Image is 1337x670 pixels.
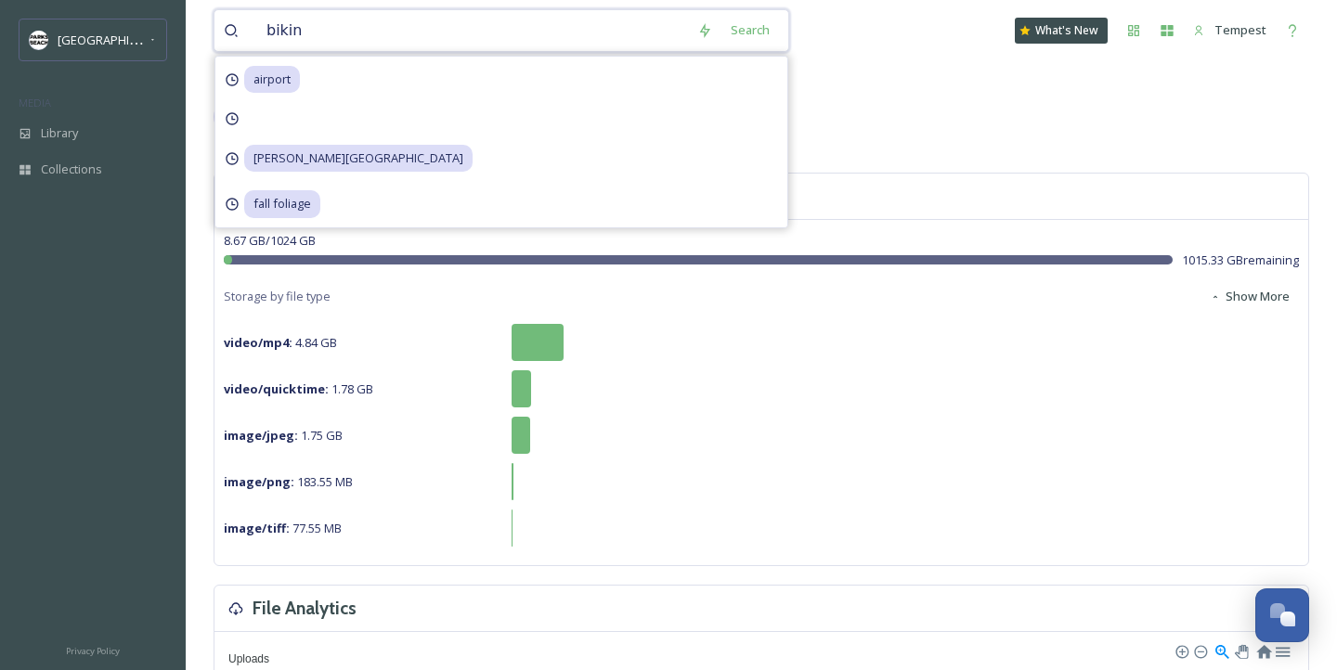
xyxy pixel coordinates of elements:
[1184,12,1276,48] a: Tempest
[224,520,290,536] strong: image/tiff :
[224,380,329,397] strong: video/quicktime :
[253,595,357,622] h3: File Analytics
[19,96,51,110] span: MEDIA
[30,31,48,49] img: parks%20beach.jpg
[66,645,120,657] span: Privacy Policy
[224,473,294,490] strong: image/png :
[66,638,120,661] a: Privacy Policy
[1015,18,1108,44] a: What's New
[244,66,300,93] span: airport
[224,473,353,490] span: 183.55 MB
[41,161,102,178] span: Collections
[1274,642,1290,658] div: Menu
[1182,251,1299,269] span: 1015.33 GB remaining
[1175,644,1188,657] div: Zoom In
[244,190,320,217] span: fall foliage
[244,145,473,172] span: [PERSON_NAME][GEOGRAPHIC_DATA]
[224,520,342,536] span: 77.55 MB
[1214,642,1229,658] div: Selection Zoom
[721,12,779,48] div: Search
[1235,645,1246,656] div: Panning
[224,334,292,351] strong: video/mp4 :
[1193,644,1206,657] div: Zoom Out
[214,652,269,665] span: Uploads
[224,427,298,444] strong: image/jpeg :
[1255,588,1309,642] button: Open Chat
[224,232,316,249] span: 8.67 GB / 1024 GB
[1255,642,1271,658] div: Reset Zoom
[224,427,343,444] span: 1.75 GB
[224,334,337,351] span: 4.84 GB
[1201,278,1299,315] button: Show More
[58,31,224,48] span: [GEOGRAPHIC_DATA] Tourism
[41,124,78,142] span: Library
[257,10,688,51] input: Search your library
[1214,21,1266,38] span: Tempest
[224,288,331,305] span: Storage by file type
[224,380,373,397] span: 1.78 GB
